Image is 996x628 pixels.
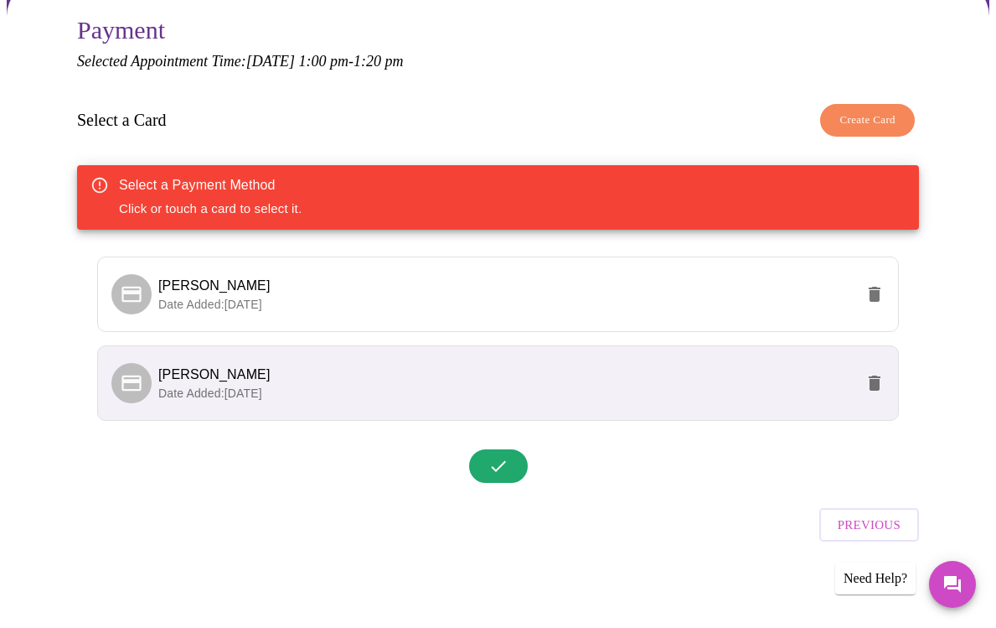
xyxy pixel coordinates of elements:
button: Previous [819,508,919,542]
button: Messages [929,561,976,608]
span: Date Added: [DATE] [158,387,262,400]
div: Click or touch a card to select it. [119,170,302,225]
span: Create Card [839,111,895,130]
button: delete [854,274,895,314]
div: Select a Payment Method [119,175,302,195]
button: delete [854,363,895,403]
span: Previous [838,514,901,536]
button: Create Card [820,104,915,137]
div: Need Help? [835,563,916,594]
em: Selected Appointment Time: [DATE] 1:00 pm - 1:20 pm [77,53,403,70]
span: [PERSON_NAME] [158,367,271,381]
span: [PERSON_NAME] [158,278,271,293]
h3: Payment [77,16,919,44]
span: Date Added: [DATE] [158,298,262,311]
h3: Select a Card [77,111,167,130]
